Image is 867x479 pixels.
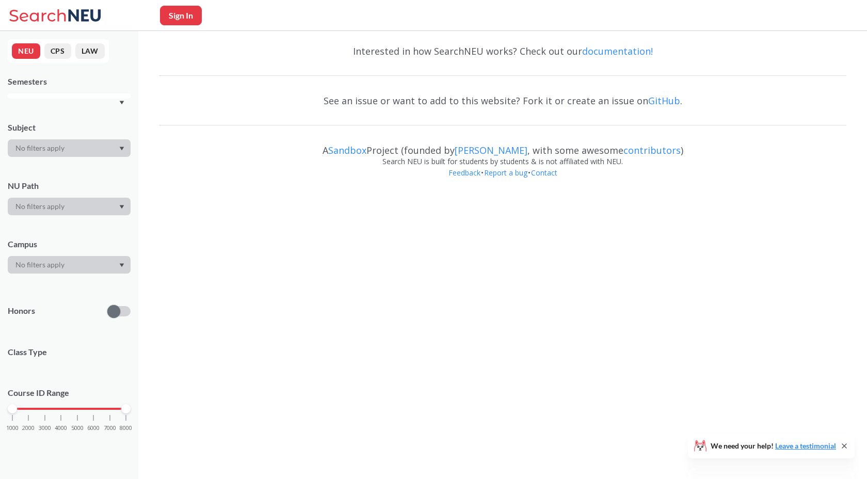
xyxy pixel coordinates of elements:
div: NU Path [8,180,131,191]
button: NEU [12,43,40,59]
a: GitHub [648,94,680,107]
span: 6000 [87,425,100,431]
a: Contact [531,168,558,178]
div: See an issue or want to add to this website? Fork it or create an issue on . [159,86,846,116]
div: Dropdown arrow [8,139,131,157]
div: • • [159,167,846,194]
div: Semesters [8,76,131,87]
div: Dropdown arrow [8,198,131,215]
div: Interested in how SearchNEU works? Check out our [159,36,846,66]
a: Sandbox [328,144,366,156]
span: 2000 [22,425,35,431]
div: Dropdown arrow [8,256,131,274]
button: LAW [75,43,105,59]
span: 8000 [120,425,132,431]
p: Course ID Range [8,387,131,399]
a: Report a bug [484,168,528,178]
svg: Dropdown arrow [119,263,124,267]
span: Class Type [8,346,131,358]
button: Sign In [160,6,202,25]
a: Feedback [448,168,481,178]
div: Subject [8,122,131,133]
div: Campus [8,238,131,250]
a: documentation! [582,45,653,57]
svg: Dropdown arrow [119,147,124,151]
div: A Project (founded by , with some awesome ) [159,135,846,156]
span: 4000 [55,425,67,431]
button: CPS [44,43,71,59]
span: 5000 [71,425,84,431]
a: contributors [623,144,681,156]
a: Leave a testimonial [775,441,836,450]
svg: Dropdown arrow [119,205,124,209]
span: 3000 [39,425,51,431]
span: 1000 [6,425,19,431]
svg: Dropdown arrow [119,101,124,105]
span: We need your help! [711,442,836,450]
span: 7000 [104,425,116,431]
p: Honors [8,305,35,317]
div: Search NEU is built for students by students & is not affiliated with NEU. [159,156,846,167]
a: [PERSON_NAME] [455,144,527,156]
